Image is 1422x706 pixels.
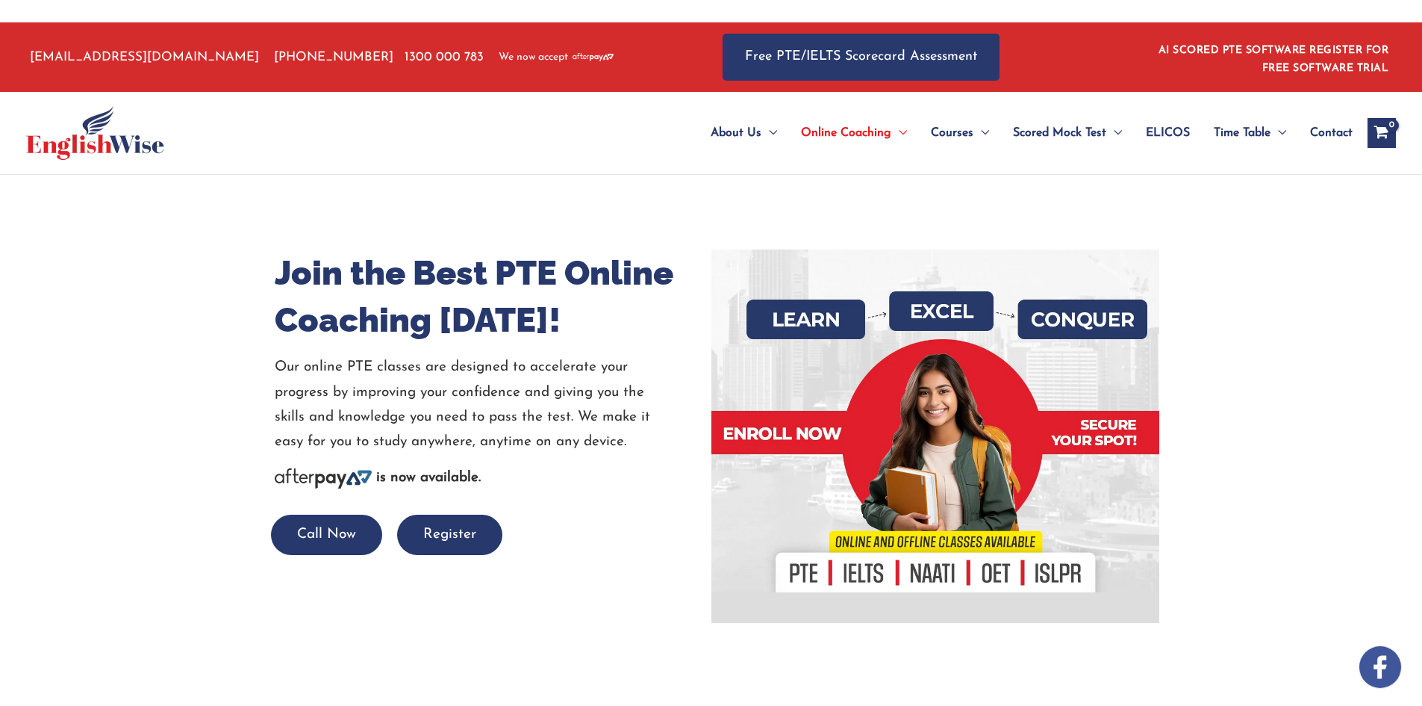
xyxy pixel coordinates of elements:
button: Register [397,515,502,556]
a: Contact [1298,107,1353,159]
span: Menu Toggle [761,107,777,159]
img: Afterpay-Logo [573,53,614,61]
img: cropped-ew-logo [26,106,164,160]
img: white-facebook.png [1359,646,1401,688]
p: Our online PTE classes are designed to accelerate your progress by improving your confidence and ... [275,355,700,454]
aside: Header Widget 1 [1150,33,1396,81]
span: Contact [1310,107,1353,159]
span: Menu Toggle [973,107,989,159]
b: is now available. [376,471,481,485]
a: Scored Mock TestMenu Toggle [1001,107,1134,159]
span: Time Table [1214,107,1270,159]
a: ELICOS [1134,107,1202,159]
a: Online CoachingMenu Toggle [789,107,919,159]
img: Afterpay-Logo [275,468,372,489]
nav: Site Navigation: Main Menu [675,107,1353,159]
span: ELICOS [1146,107,1190,159]
span: Online Coaching [801,107,891,159]
a: Time TableMenu Toggle [1202,107,1298,159]
a: [EMAIL_ADDRESS][DOMAIN_NAME] [26,51,259,64]
button: Call Now [271,515,382,556]
span: We now accept [499,50,568,65]
span: Menu Toggle [1270,107,1286,159]
a: About UsMenu Toggle [699,107,789,159]
a: CoursesMenu Toggle [919,107,1001,159]
a: Register [397,527,502,542]
a: 1300 000 783 [405,51,484,64]
a: View Shopping Cart, empty [1368,118,1396,148]
span: Menu Toggle [1106,107,1122,159]
h1: Join the Best PTE Online Coaching [DATE]! [275,250,700,344]
a: [PHONE_NUMBER] [274,51,393,64]
a: AI SCORED PTE SOFTWARE REGISTER FOR FREE SOFTWARE TRIAL [1159,45,1389,74]
a: Free PTE/IELTS Scorecard Assessment [723,34,1000,81]
span: Courses [931,107,973,159]
span: About Us [711,107,761,159]
a: Call Now [271,527,382,542]
span: Scored Mock Test [1013,107,1106,159]
span: Menu Toggle [891,107,907,159]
